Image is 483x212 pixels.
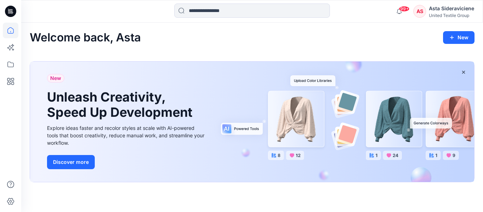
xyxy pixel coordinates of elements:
button: Discover more [47,155,95,169]
a: Discover more [47,155,206,169]
div: Explore ideas faster and recolor styles at scale with AI-powered tools that boost creativity, red... [47,124,206,147]
div: AS [413,5,426,18]
h2: Welcome back, Asta [30,31,141,44]
div: United Textile Group [429,13,474,18]
span: New [50,74,61,82]
h1: Unleash Creativity, Speed Up Development [47,90,196,120]
span: 99+ [399,6,409,12]
div: Asta Sideraviciene [429,4,474,13]
button: New [443,31,475,44]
